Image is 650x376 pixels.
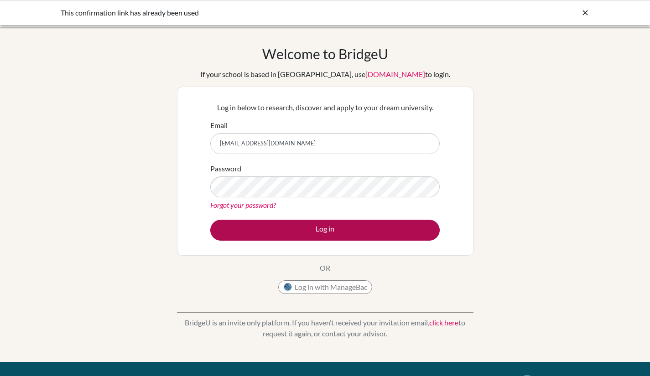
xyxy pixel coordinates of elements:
p: OR [320,263,330,273]
a: [DOMAIN_NAME] [365,70,425,78]
label: Email [210,120,228,131]
button: Log in [210,220,440,241]
button: Log in with ManageBac [278,280,372,294]
a: Forgot your password? [210,201,276,209]
label: Password [210,163,241,174]
div: If your school is based in [GEOGRAPHIC_DATA], use to login. [200,69,450,80]
p: BridgeU is an invite only platform. If you haven’t received your invitation email, to request it ... [177,317,473,339]
h1: Welcome to BridgeU [262,46,388,62]
a: click here [429,318,458,327]
p: Log in below to research, discover and apply to your dream university. [210,102,440,113]
div: This confirmation link has already been used [61,7,453,18]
